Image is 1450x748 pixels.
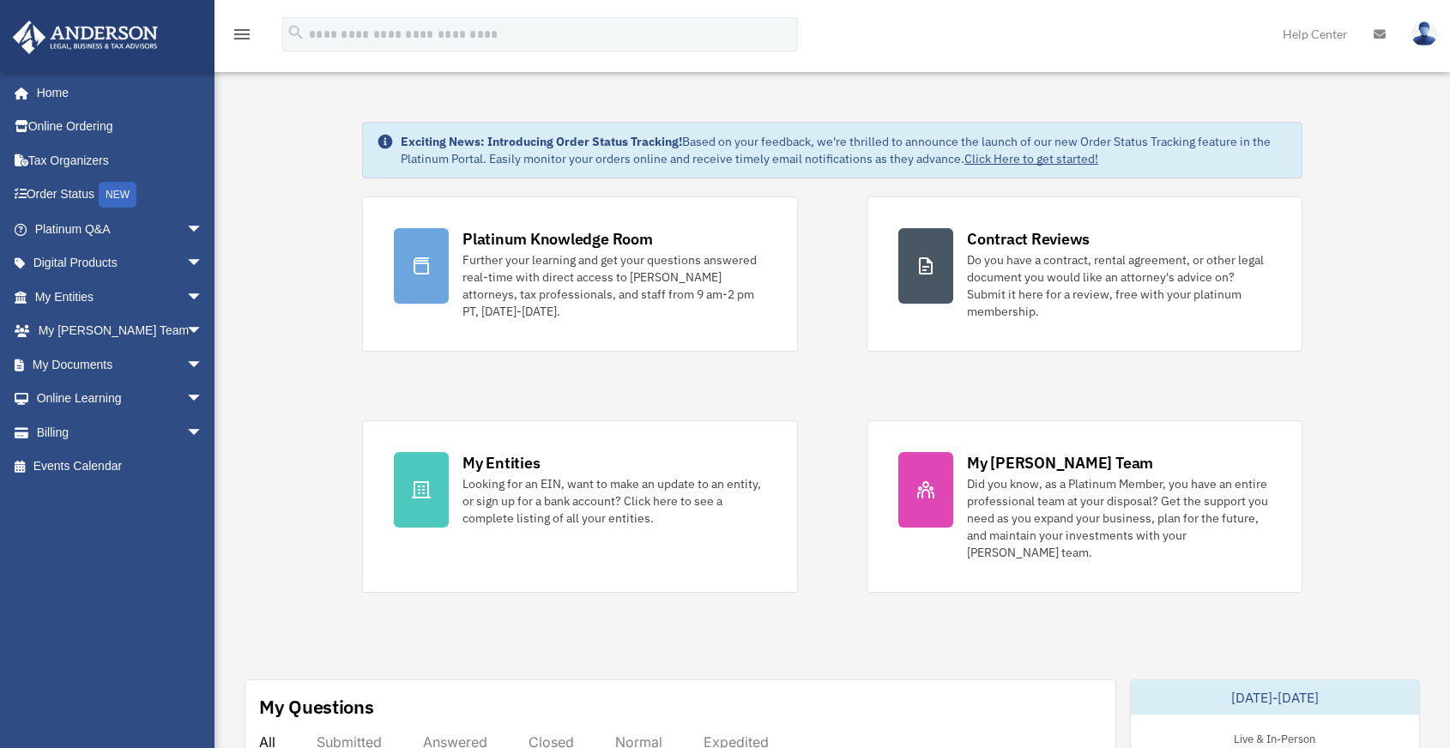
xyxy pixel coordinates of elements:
[99,182,136,208] div: NEW
[12,382,229,416] a: Online Learningarrow_drop_down
[12,314,229,348] a: My [PERSON_NAME] Teamarrow_drop_down
[232,24,252,45] i: menu
[8,21,163,54] img: Anderson Advisors Platinum Portal
[12,415,229,449] a: Billingarrow_drop_down
[967,475,1271,561] div: Did you know, as a Platinum Member, you have an entire professional team at your disposal? Get th...
[462,452,540,474] div: My Entities
[401,134,682,149] strong: Exciting News: Introducing Order Status Tracking!
[964,151,1098,166] a: Click Here to get started!
[462,475,766,527] div: Looking for an EIN, want to make an update to an entity, or sign up for a bank account? Click her...
[867,196,1302,352] a: Contract Reviews Do you have a contract, rental agreement, or other legal document you would like...
[12,178,229,213] a: Order StatusNEW
[287,23,305,42] i: search
[12,449,229,484] a: Events Calendar
[232,30,252,45] a: menu
[462,228,653,250] div: Platinum Knowledge Room
[967,251,1271,320] div: Do you have a contract, rental agreement, or other legal document you would like an attorney's ad...
[12,212,229,246] a: Platinum Q&Aarrow_drop_down
[12,347,229,382] a: My Documentsarrow_drop_down
[12,75,221,110] a: Home
[12,246,229,280] a: Digital Productsarrow_drop_down
[867,420,1302,593] a: My [PERSON_NAME] Team Did you know, as a Platinum Member, you have an entire professional team at...
[186,280,221,315] span: arrow_drop_down
[462,251,766,320] div: Further your learning and get your questions answered real-time with direct access to [PERSON_NAM...
[186,415,221,450] span: arrow_drop_down
[967,228,1090,250] div: Contract Reviews
[186,382,221,417] span: arrow_drop_down
[186,314,221,349] span: arrow_drop_down
[1411,21,1437,46] img: User Pic
[1131,680,1420,715] div: [DATE]-[DATE]
[259,694,374,720] div: My Questions
[362,196,798,352] a: Platinum Knowledge Room Further your learning and get your questions answered real-time with dire...
[12,143,229,178] a: Tax Organizers
[362,420,798,593] a: My Entities Looking for an EIN, want to make an update to an entity, or sign up for a bank accoun...
[12,280,229,314] a: My Entitiesarrow_drop_down
[12,110,229,144] a: Online Ordering
[401,133,1288,167] div: Based on your feedback, we're thrilled to announce the launch of our new Order Status Tracking fe...
[1220,728,1329,746] div: Live & In-Person
[967,452,1153,474] div: My [PERSON_NAME] Team
[186,347,221,383] span: arrow_drop_down
[186,212,221,247] span: arrow_drop_down
[186,246,221,281] span: arrow_drop_down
